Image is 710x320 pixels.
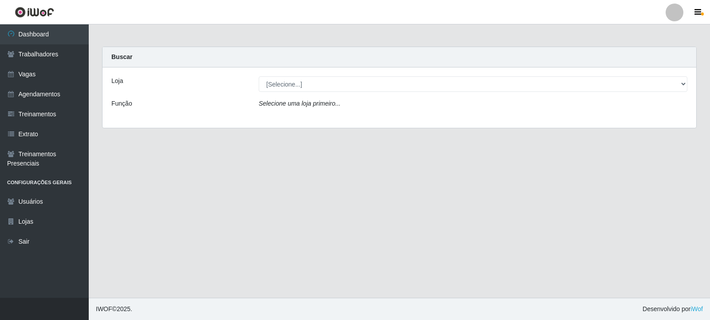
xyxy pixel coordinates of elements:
span: Desenvolvido por [643,304,703,314]
span: © 2025 . [96,304,132,314]
label: Loja [111,76,123,86]
i: Selecione uma loja primeiro... [259,100,340,107]
img: CoreUI Logo [15,7,54,18]
label: Função [111,99,132,108]
strong: Buscar [111,53,132,60]
span: IWOF [96,305,112,312]
a: iWof [690,305,703,312]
